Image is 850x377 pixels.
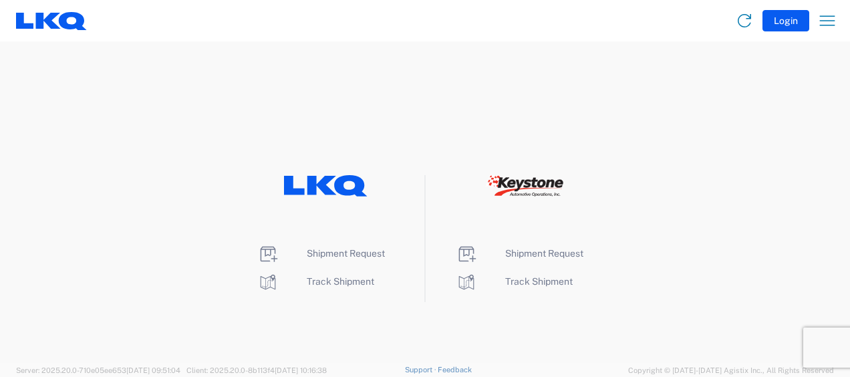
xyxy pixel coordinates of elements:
a: Support [405,366,438,374]
a: Shipment Request [257,248,385,259]
span: Client: 2025.20.0-8b113f4 [186,366,327,374]
span: [DATE] 10:16:38 [275,366,327,374]
span: Track Shipment [307,276,374,287]
a: Track Shipment [257,276,374,287]
a: Track Shipment [456,276,573,287]
span: Copyright © [DATE]-[DATE] Agistix Inc., All Rights Reserved [628,364,834,376]
a: Feedback [438,366,472,374]
span: Server: 2025.20.0-710e05ee653 [16,366,180,374]
span: Shipment Request [307,248,385,259]
span: [DATE] 09:51:04 [126,366,180,374]
span: Shipment Request [505,248,583,259]
span: Track Shipment [505,276,573,287]
button: Login [762,10,809,31]
a: Shipment Request [456,248,583,259]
